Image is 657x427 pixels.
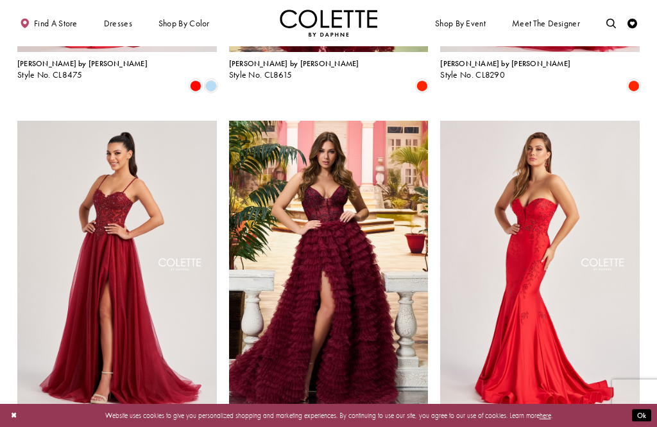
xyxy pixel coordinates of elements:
span: Style No. CL8615 [229,69,293,80]
span: [PERSON_NAME] by [PERSON_NAME] [17,58,148,69]
span: Shop By Event [432,10,488,37]
span: Style No. CL8475 [17,69,83,80]
span: Shop by color [156,10,212,37]
span: Dresses [104,19,132,28]
a: Meet the designer [509,10,583,37]
a: here [540,411,551,420]
span: [PERSON_NAME] by [PERSON_NAME] [229,58,359,69]
p: Website uses cookies to give you personalized shopping and marketing experiences. By continuing t... [70,409,587,422]
button: Submit Dialog [632,410,651,422]
div: Colette by Daphne Style No. CL8475 [17,60,148,80]
a: Visit Colette by Daphne Style No. CL8280 Page [17,121,217,411]
a: Visit Home Page [280,10,377,37]
button: Close Dialog [6,407,22,424]
span: Dresses [101,10,135,37]
img: Colette by Daphne [280,10,377,37]
a: Toggle search [604,10,619,37]
i: Scarlet [628,80,640,91]
a: Check Wishlist [625,10,640,37]
span: Style No. CL8290 [440,69,505,80]
a: Find a store [17,10,80,37]
span: Shop by color [158,19,210,28]
div: Colette by Daphne Style No. CL8615 [229,60,359,80]
span: Meet the designer [512,19,580,28]
div: Colette by Daphne Style No. CL8290 [440,60,570,80]
span: [PERSON_NAME] by [PERSON_NAME] [440,58,570,69]
i: Cloud Blue [205,80,217,91]
a: Visit Colette by Daphne Style No. CL8445 Page [440,121,640,411]
span: Shop By Event [435,19,486,28]
span: Find a store [34,19,78,28]
a: Visit Colette by Daphne Style No. CL8330 Page [229,121,429,411]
